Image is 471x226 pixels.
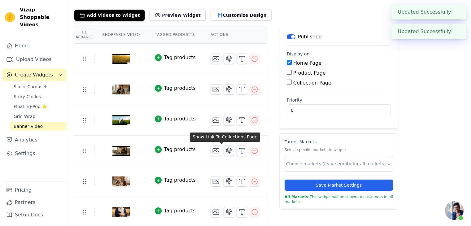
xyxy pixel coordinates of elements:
[211,207,221,217] button: Change Thumbnail
[74,10,145,21] button: Add Videos to Widget
[155,54,196,61] button: Tag products
[112,167,130,196] img: vizup-images-969e.png
[211,10,272,21] button: Customize Design
[211,54,221,64] button: Change Thumbnail
[10,112,67,121] a: Grid Wrap
[14,93,41,100] span: Story Circles
[10,92,67,101] a: Story Circles
[14,84,49,90] span: Slider Carousels
[391,5,466,20] div: Updated Successfully!
[14,123,43,129] span: Banner Video
[211,146,221,156] button: Change Thumbnail
[2,69,67,81] button: Create Widgets
[164,115,196,123] div: Tag products
[15,71,53,79] span: Create Widgets
[20,6,64,28] span: Vizup Shoppable Videos
[285,180,393,191] button: Save Market Settings
[112,75,130,104] img: vizup-images-ae5f.png
[2,209,67,221] a: Setup Docs
[285,147,393,152] p: Select specific markets to target:
[164,146,196,153] div: Tag products
[155,207,196,215] button: Tag products
[2,196,67,209] a: Partners
[10,122,67,131] a: Banner Video
[95,26,147,44] th: Shoppable Video
[285,194,393,204] p: This widget will be shown to customers in all markets.
[211,84,221,95] button: Change Thumbnail
[164,207,196,215] div: Tag products
[147,26,203,44] th: Tagged Products
[164,54,196,61] div: Tag products
[287,51,310,57] legend: Display on
[453,28,460,35] button: Close
[285,195,310,199] strong: All Markets:
[2,40,67,52] a: Home
[14,113,35,120] span: Grid Wrap
[293,60,321,66] label: Home Page
[286,161,386,167] input: Choose markets (leave empty for all markets)
[74,26,95,44] th: Re Arrange
[155,146,196,153] button: Tag products
[298,33,322,41] p: Published
[5,12,15,22] img: Vizup
[155,85,196,92] button: Tag products
[164,176,196,184] div: Tag products
[150,10,205,21] button: Preview Widget
[112,136,130,166] img: vizup-images-cb52.png
[293,80,331,86] label: Collection Page
[164,85,196,92] div: Tag products
[445,201,464,220] div: Open chat
[211,115,221,125] button: Change Thumbnail
[391,24,466,39] div: Updated Successfully!
[155,115,196,123] button: Tag products
[285,139,393,145] p: Target Markets
[203,26,267,44] th: Actions
[14,103,47,110] span: Floating-Pop ⭐
[10,82,67,91] a: Slider Carousels
[155,176,196,184] button: Tag products
[2,184,67,196] a: Pricing
[293,70,326,76] label: Product Page
[2,134,67,146] a: Analytics
[112,44,130,74] img: vizup-images-74bf.png
[453,8,460,16] button: Close
[211,176,221,187] button: Change Thumbnail
[287,97,391,103] label: Priority
[10,102,67,111] a: Floating-Pop ⭐
[2,53,67,66] a: Upload Videos
[2,147,67,160] a: Settings
[112,105,130,135] img: vizup-images-24be.png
